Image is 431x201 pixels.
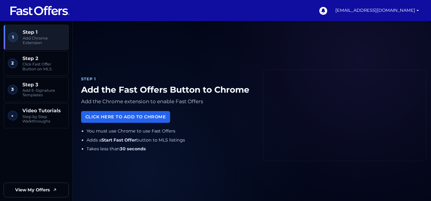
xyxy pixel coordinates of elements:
span: Add E-Signature Templates [22,88,64,97]
span: 2 [8,59,18,68]
span: Video Tutorials [22,108,64,113]
div: Step 1 [81,76,253,82]
a: 3 Step 3 Add E-Signature Templates [4,77,69,102]
span: Add Chrome Extension [23,36,64,45]
li: Adds a button to MLS listings [87,137,253,144]
a: View My Offers [4,183,69,197]
span: Step 3 [22,82,64,88]
span: Step 2 [22,56,64,61]
a: 2 Step 2 Click Fast Offer Button on MLS [4,51,69,76]
strong: Start Fast Offer [101,137,136,143]
li: Takes less than [87,145,253,152]
h1: Add the Fast Offers Button to Chrome [81,85,253,95]
p: Add the Chrome extension to enable Fast Offers [81,97,253,106]
span: 3 [8,85,18,94]
span: Step 1 [23,29,64,35]
a: 1 Step 1 Add Chrome Extension [4,25,69,50]
a: ▶︎ Video Tutorials Step by Step Walkthroughs [4,103,69,128]
span: View My Offers [15,187,50,193]
strong: 30 seconds [120,146,146,152]
span: Step by Step Walkthroughs [22,114,64,124]
li: You must use Chrome to use Fast Offers [87,128,253,135]
span: Click Fast Offer Button on MLS [22,62,64,71]
iframe: Fast Offers Chrome Extension [263,70,426,161]
span: 1 [8,32,18,42]
span: ▶︎ [8,111,18,120]
a: Click Here to Add to Chrome [81,111,170,123]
